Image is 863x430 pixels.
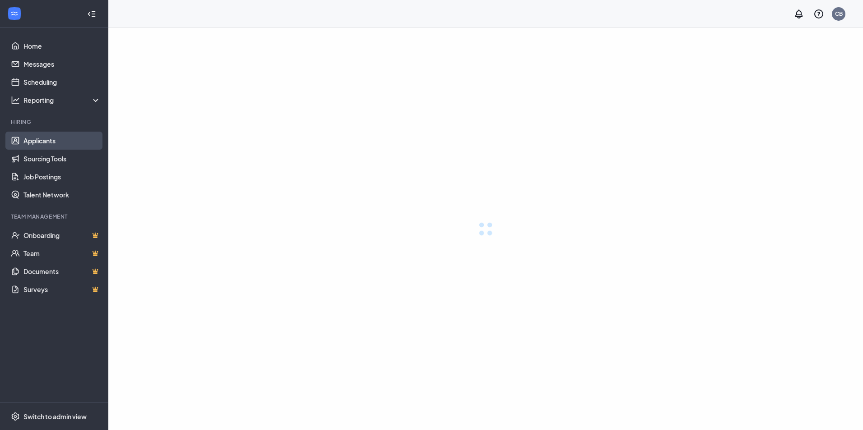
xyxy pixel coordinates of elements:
div: Hiring [11,118,99,126]
a: Messages [23,55,101,73]
div: Switch to admin view [23,412,87,421]
svg: Settings [11,412,20,421]
a: Talent Network [23,186,101,204]
a: DocumentsCrown [23,262,101,280]
svg: WorkstreamLogo [10,9,19,18]
div: CB [835,10,843,18]
a: OnboardingCrown [23,226,101,244]
div: Reporting [23,96,101,105]
svg: Collapse [87,9,96,18]
svg: QuestionInfo [813,9,824,19]
a: Home [23,37,101,55]
a: Scheduling [23,73,101,91]
a: Job Postings [23,168,101,186]
a: Sourcing Tools [23,150,101,168]
div: Team Management [11,213,99,220]
a: SurveysCrown [23,280,101,298]
a: Applicants [23,132,101,150]
a: TeamCrown [23,244,101,262]
svg: Notifications [793,9,804,19]
svg: Analysis [11,96,20,105]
